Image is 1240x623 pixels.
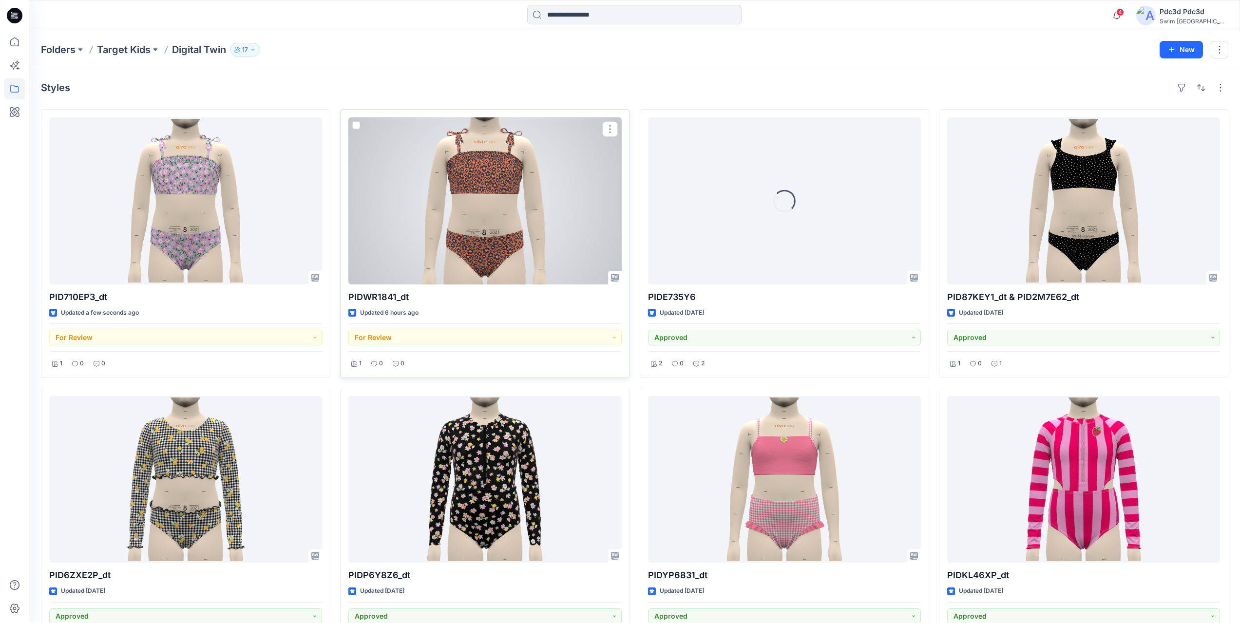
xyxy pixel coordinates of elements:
div: Swim [GEOGRAPHIC_DATA] [1160,18,1228,25]
a: PIDYP6831_dt [648,396,921,563]
p: Updated [DATE] [959,586,1003,596]
p: Updated a few seconds ago [61,308,139,318]
a: PID710EP3_dt [49,117,322,284]
p: PID87KEY1_dt & PID2M7E62_dt [947,290,1220,304]
p: PID6ZXE2P_dt [49,568,322,582]
p: PIDKL46XP_dt [947,568,1220,582]
span: 4 [1116,8,1124,16]
button: 17 [230,43,260,57]
p: PIDYP6831_dt [648,568,921,582]
p: 0 [80,359,84,369]
p: 1 [359,359,362,369]
p: 0 [101,359,105,369]
p: PID710EP3_dt [49,290,322,304]
p: 2 [701,359,705,369]
h4: Styles [41,82,70,94]
a: PIDKL46XP_dt [947,396,1220,563]
a: Folders [41,43,76,57]
button: New [1160,41,1203,58]
p: Digital Twin [172,43,226,57]
p: 1 [60,359,62,369]
a: PIDWR1841_dt [348,117,621,284]
p: Updated [DATE] [61,586,105,596]
p: 0 [978,359,982,369]
a: Target Kids [97,43,151,57]
p: PIDWR1841_dt [348,290,621,304]
p: Updated [DATE] [959,308,1003,318]
p: Updated 6 hours ago [360,308,419,318]
a: PID87KEY1_dt & PID2M7E62_dt [947,117,1220,284]
p: 17 [242,44,248,55]
p: 0 [401,359,404,369]
p: 1 [958,359,960,369]
a: PIDP6Y8Z6_dt [348,396,621,563]
img: avatar [1136,6,1156,25]
div: Pdc3d Pdc3d [1160,6,1228,18]
p: Updated [DATE] [660,308,704,318]
p: Updated [DATE] [660,586,704,596]
p: 0 [680,359,684,369]
p: 2 [659,359,662,369]
p: PIDP6Y8Z6_dt [348,568,621,582]
a: PID6ZXE2P_dt [49,396,322,563]
p: 1 [999,359,1002,369]
p: Updated [DATE] [360,586,404,596]
p: 0 [379,359,383,369]
p: PIDE735Y6 [648,290,921,304]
